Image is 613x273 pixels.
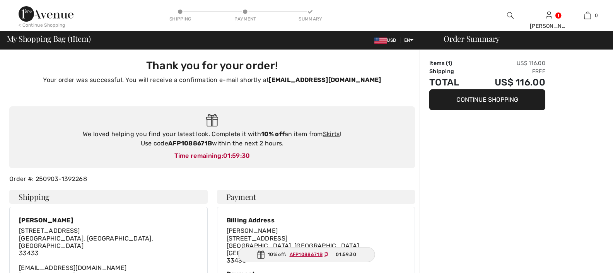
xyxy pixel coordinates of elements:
[546,11,552,20] img: My Info
[429,75,473,89] td: Total
[261,130,285,138] strong: 10% off
[595,12,598,19] span: 0
[404,38,414,43] span: EN
[336,251,356,258] span: 01:59:30
[14,75,410,85] p: Your order was successful. You will receive a confirmation e-mail shortly at
[7,35,91,43] span: My Shopping Bag ( Item)
[17,151,407,160] div: Time remaining:
[429,89,545,110] button: Continue Shopping
[19,6,73,22] img: 1ère Avenue
[569,11,606,20] a: 0
[473,67,546,75] td: Free
[546,12,552,19] a: Sign In
[507,11,514,20] img: search the website
[473,75,546,89] td: US$ 116.00
[227,227,278,234] span: [PERSON_NAME]
[290,252,323,257] ins: AFP1088671B
[217,190,415,204] h4: Payment
[238,247,375,262] div: 10% off:
[17,130,407,148] div: We loved helping you find your latest look. Complete it with an item from ! Use code within the n...
[227,217,406,224] div: Billing Address
[9,190,208,204] h4: Shipping
[374,38,399,43] span: USD
[434,35,608,43] div: Order Summary
[206,114,218,127] img: Gift.svg
[269,76,381,84] strong: [EMAIL_ADDRESS][DOMAIN_NAME]
[19,227,153,257] span: [STREET_ADDRESS] [GEOGRAPHIC_DATA], [GEOGRAPHIC_DATA], [GEOGRAPHIC_DATA] 33433
[223,152,250,159] span: 01:59:30
[429,67,473,75] td: Shipping
[323,130,340,138] a: Skirts
[473,59,546,67] td: US$ 116.00
[257,251,265,259] img: Gift.svg
[19,22,65,29] div: < Continue Shopping
[5,174,420,184] div: Order #: 250903-1392268
[530,22,568,30] div: [PERSON_NAME]
[584,11,591,20] img: My Bag
[234,15,257,22] div: Payment
[374,38,387,44] img: US Dollar
[14,59,410,72] h3: Thank you for your order!
[448,60,450,67] span: 1
[19,217,198,224] div: [PERSON_NAME]
[429,59,473,67] td: Items ( )
[168,140,212,147] strong: AFP1088671B
[70,33,73,43] span: 1
[299,15,322,22] div: Summary
[227,235,361,264] span: [STREET_ADDRESS] [GEOGRAPHIC_DATA], [GEOGRAPHIC_DATA], [GEOGRAPHIC_DATA] 33433
[169,15,192,22] div: Shipping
